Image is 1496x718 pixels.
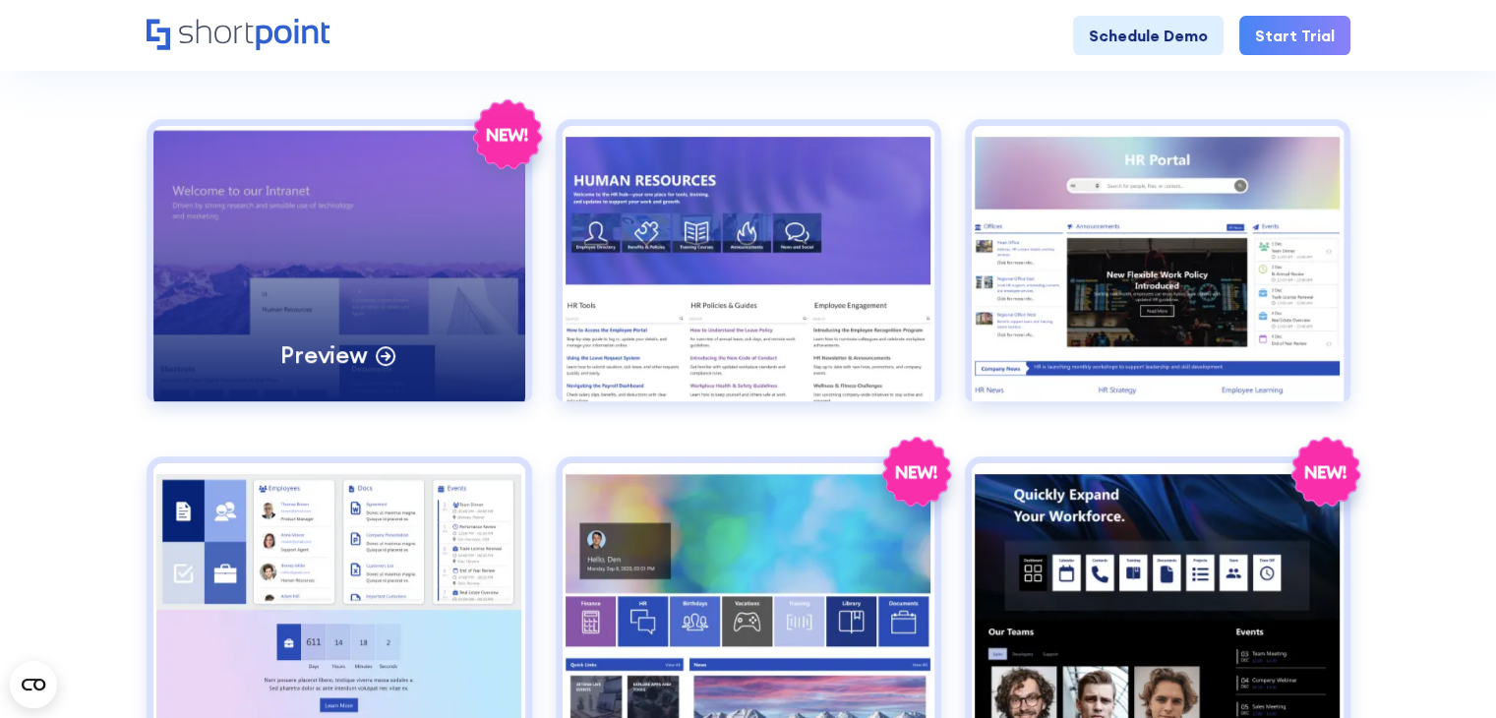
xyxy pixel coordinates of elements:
[1073,16,1224,55] a: Schedule Demo
[280,339,367,370] p: Preview
[1398,624,1496,718] iframe: Chat Widget
[147,119,532,433] a: Enterprise 1Preview
[965,119,1350,433] a: HR 2
[556,119,941,433] a: HR 1
[1239,16,1350,55] a: Start Trial
[147,19,329,52] a: Home
[10,661,57,708] button: Open CMP widget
